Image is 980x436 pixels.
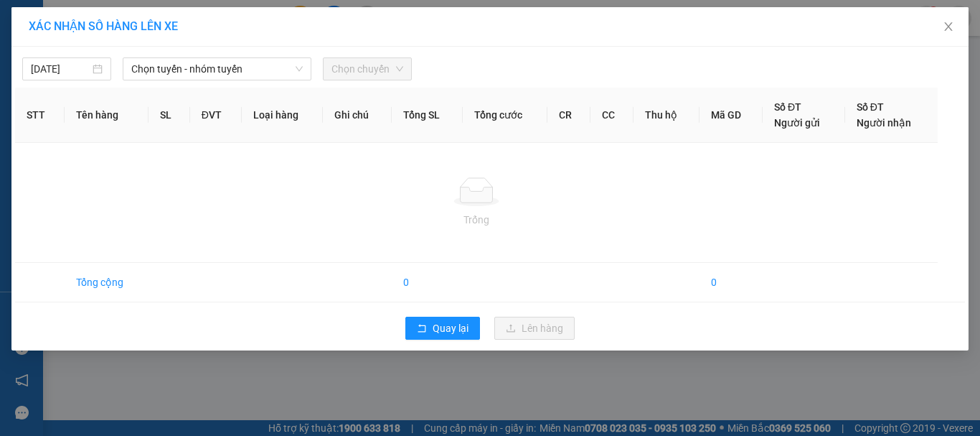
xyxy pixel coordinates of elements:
input: 11/10/2025 [31,61,90,77]
td: 0 [699,263,763,302]
th: Ghi chú [323,88,392,143]
span: Số ĐT [857,101,884,113]
th: CC [590,88,633,143]
div: Trống [27,212,926,228]
th: Loại hàng [242,88,324,143]
span: Người gửi [774,117,820,129]
th: SL [149,88,189,143]
span: down [295,65,303,73]
th: STT [15,88,65,143]
th: ĐVT [190,88,242,143]
th: Tổng SL [392,88,463,143]
button: uploadLên hàng [494,317,575,340]
span: XÁC NHẬN SỐ HÀNG LÊN XE [29,19,178,33]
span: Chọn tuyến - nhóm tuyến [131,58,303,80]
span: rollback [417,323,427,335]
span: Quay lại [433,320,468,336]
td: Tổng cộng [65,263,149,302]
button: Close [928,7,969,47]
button: rollbackQuay lại [405,317,480,340]
td: 0 [392,263,463,302]
th: Tên hàng [65,88,149,143]
span: Số ĐT [774,101,801,113]
span: Chọn chuyến [331,58,403,80]
th: Tổng cước [463,88,547,143]
th: Thu hộ [633,88,699,143]
span: close [943,21,954,32]
th: Mã GD [699,88,763,143]
span: Người nhận [857,117,911,129]
th: CR [547,88,590,143]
